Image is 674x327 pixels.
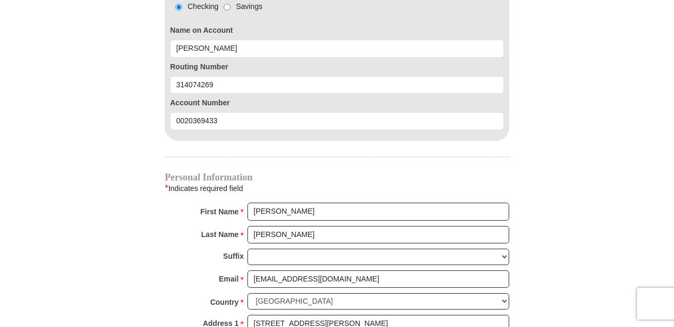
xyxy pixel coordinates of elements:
[200,204,238,219] strong: First Name
[210,295,239,310] strong: Country
[170,61,504,72] label: Routing Number
[165,181,509,195] div: Indicates required field
[165,173,509,181] h4: Personal Information
[170,25,504,36] label: Name on Account
[170,1,262,12] div: Checking Savings
[223,249,244,264] strong: Suffix
[219,271,238,286] strong: Email
[170,97,504,108] label: Account Number
[201,227,239,242] strong: Last Name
